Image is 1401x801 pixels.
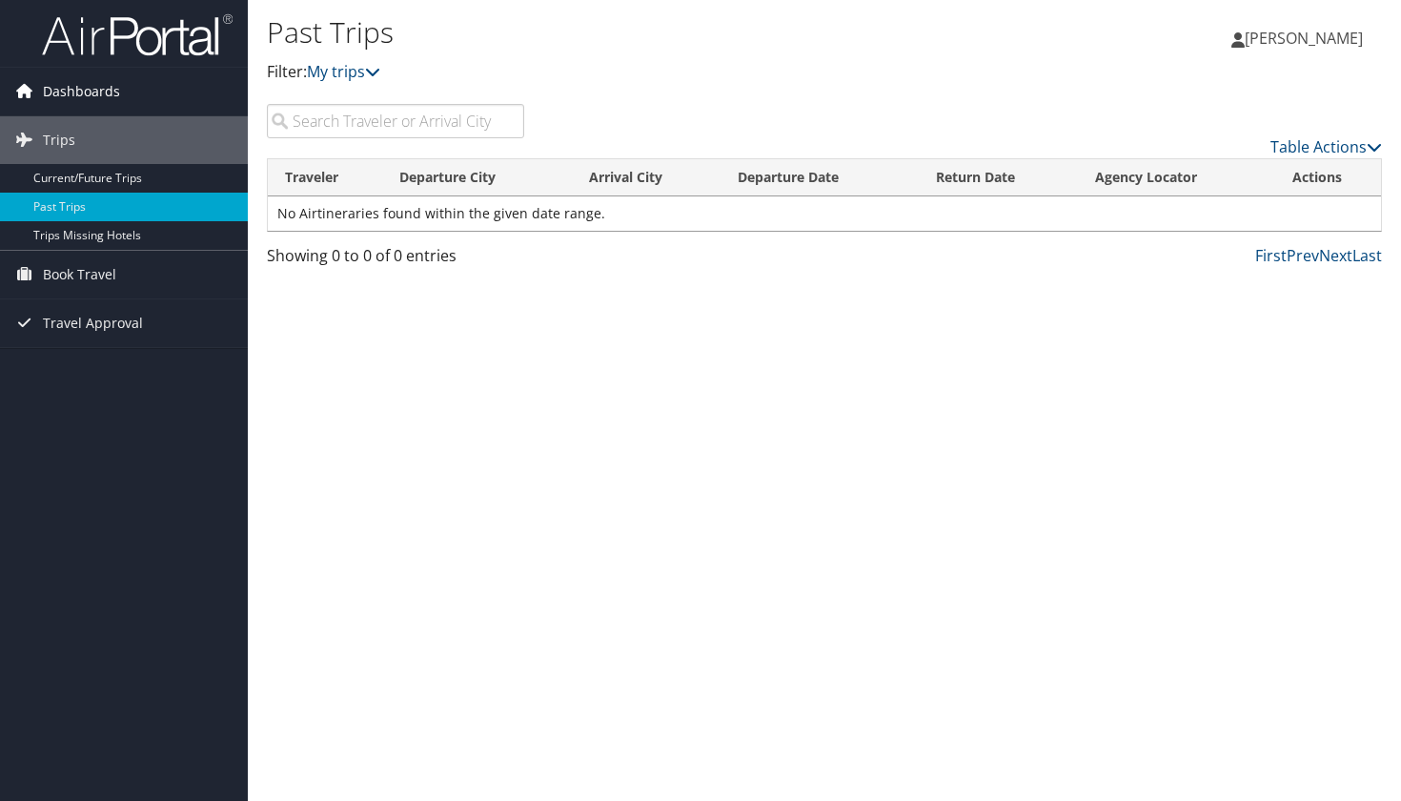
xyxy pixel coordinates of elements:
[1231,10,1382,67] a: [PERSON_NAME]
[1275,159,1381,196] th: Actions
[307,61,380,82] a: My trips
[43,116,75,164] span: Trips
[1245,28,1363,49] span: [PERSON_NAME]
[268,196,1381,231] td: No Airtineraries found within the given date range.
[1319,245,1352,266] a: Next
[1287,245,1319,266] a: Prev
[267,244,524,277] div: Showing 0 to 0 of 0 entries
[43,299,143,347] span: Travel Approval
[721,159,920,196] th: Departure Date: activate to sort column ascending
[267,104,524,138] input: Search Traveler or Arrival City
[1352,245,1382,266] a: Last
[1255,245,1287,266] a: First
[267,60,1010,85] p: Filter:
[267,12,1010,52] h1: Past Trips
[382,159,572,196] th: Departure City: activate to sort column ascending
[1270,136,1382,157] a: Table Actions
[42,12,233,57] img: airportal-logo.png
[268,159,382,196] th: Traveler: activate to sort column ascending
[1078,159,1274,196] th: Agency Locator: activate to sort column ascending
[919,159,1078,196] th: Return Date: activate to sort column ascending
[572,159,721,196] th: Arrival City: activate to sort column ascending
[43,68,120,115] span: Dashboards
[43,251,116,298] span: Book Travel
